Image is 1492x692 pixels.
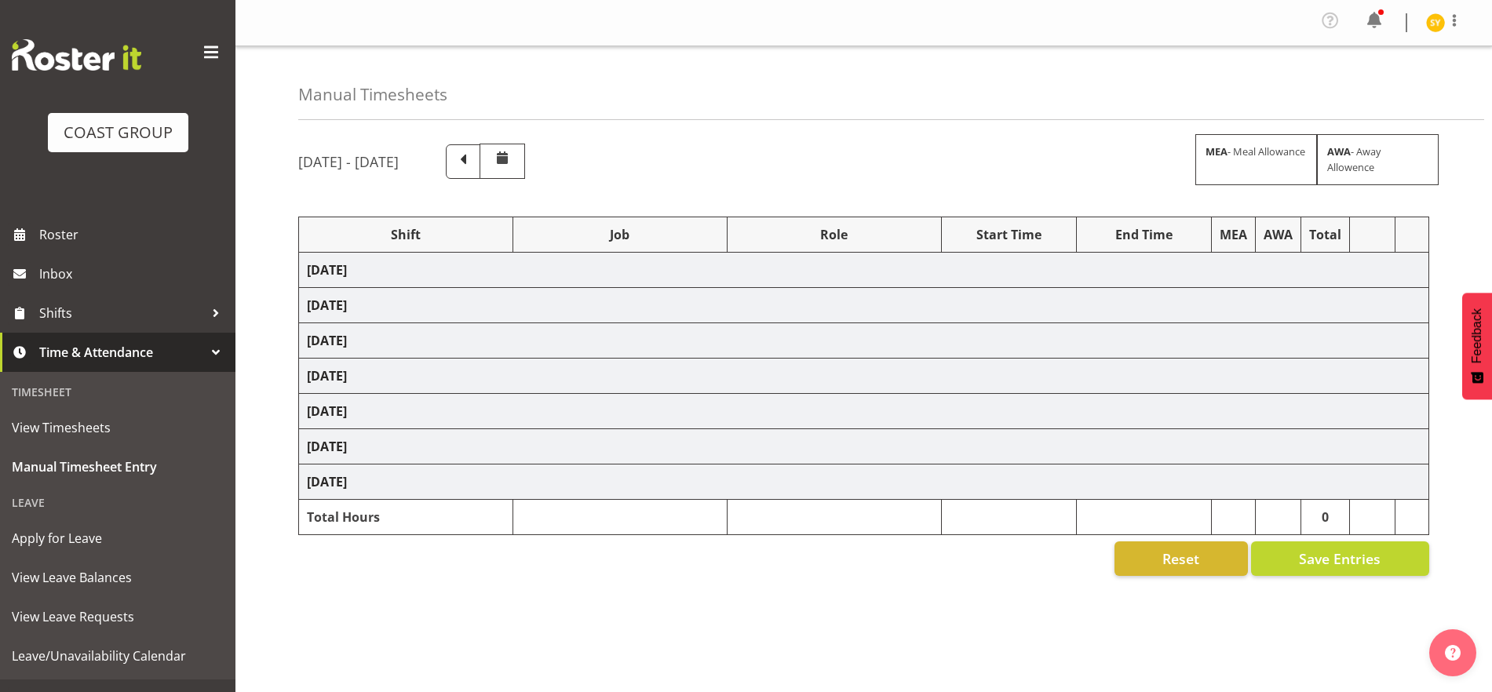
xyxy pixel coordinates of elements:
span: View Leave Requests [12,605,224,628]
a: View Timesheets [4,408,232,447]
span: Shifts [39,301,204,325]
a: View Leave Balances [4,558,232,597]
span: View Timesheets [12,416,224,439]
button: Reset [1114,541,1248,576]
span: Feedback [1470,308,1484,363]
div: Timesheet [4,376,232,408]
td: [DATE] [299,288,1429,323]
h5: [DATE] - [DATE] [298,153,399,170]
td: 0 [1301,500,1350,535]
span: Roster [39,223,228,246]
div: - Away Allowence [1317,134,1439,184]
div: Job [521,225,719,244]
button: Save Entries [1251,541,1429,576]
td: [DATE] [299,253,1429,288]
div: AWA [1264,225,1293,244]
td: [DATE] [299,394,1429,429]
img: help-xxl-2.png [1445,645,1461,661]
div: End Time [1085,225,1203,244]
a: View Leave Requests [4,597,232,636]
a: Manual Timesheet Entry [4,447,232,486]
a: Apply for Leave [4,519,232,558]
div: Total [1309,225,1341,244]
div: Role [735,225,933,244]
td: Total Hours [299,500,513,535]
strong: AWA [1327,144,1351,158]
div: Shift [307,225,505,244]
button: Feedback - Show survey [1462,293,1492,399]
div: MEA [1220,225,1247,244]
div: Leave [4,486,232,519]
span: Reset [1162,548,1199,569]
div: COAST GROUP [64,121,173,144]
img: Rosterit website logo [12,39,141,71]
span: Save Entries [1299,548,1381,569]
img: seon-young-belding8911.jpg [1426,13,1445,32]
h4: Manual Timesheets [298,86,447,104]
strong: MEA [1206,144,1228,158]
a: Leave/Unavailability Calendar [4,636,232,676]
span: Apply for Leave [12,526,224,550]
span: Manual Timesheet Entry [12,455,224,479]
span: View Leave Balances [12,566,224,589]
td: [DATE] [299,429,1429,464]
span: Time & Attendance [39,341,204,364]
td: [DATE] [299,464,1429,500]
div: - Meal Allowance [1195,134,1317,184]
span: Inbox [39,262,228,286]
td: [DATE] [299,323,1429,359]
span: Leave/Unavailability Calendar [12,644,224,668]
div: Start Time [950,225,1068,244]
td: [DATE] [299,359,1429,394]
